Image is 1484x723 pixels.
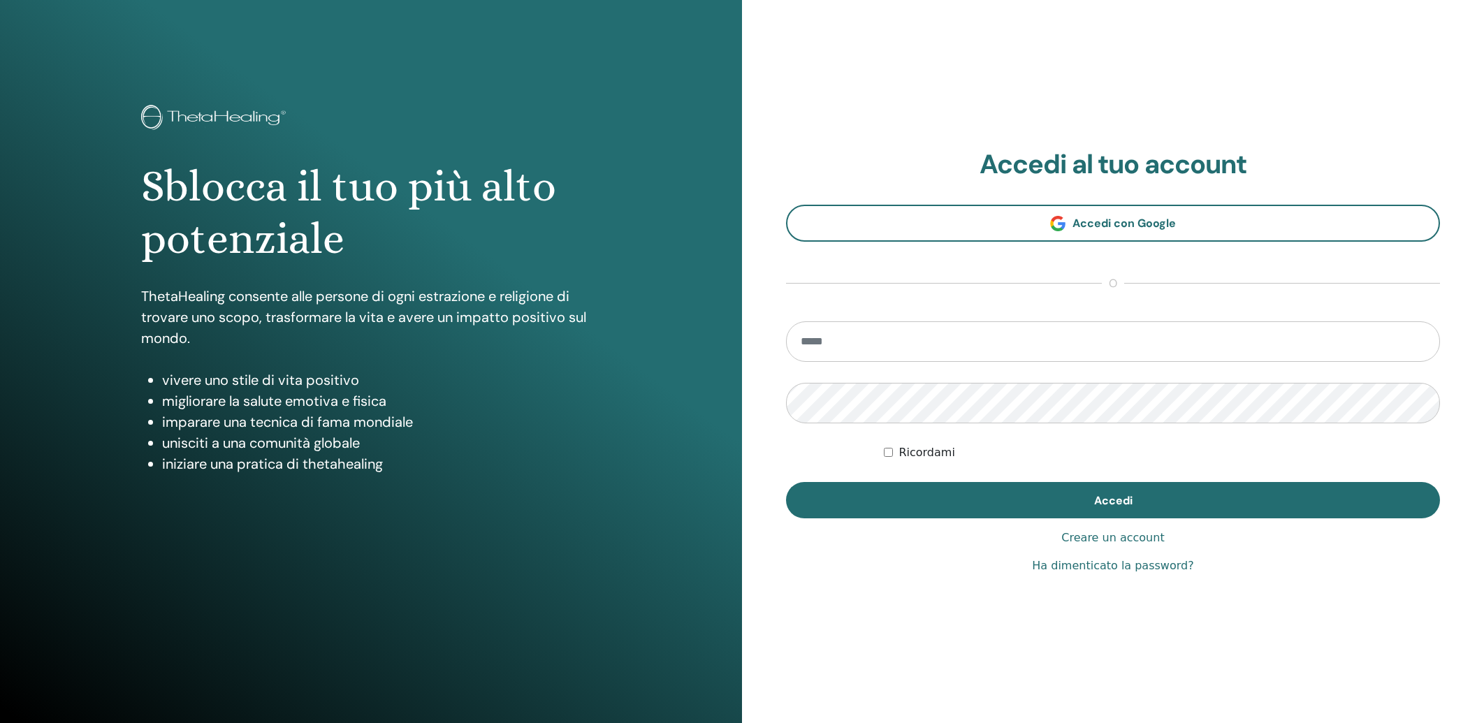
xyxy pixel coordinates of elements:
h2: Accedi al tuo account [786,149,1440,181]
span: o [1102,275,1124,292]
li: unisciti a una comunità globale [162,432,601,453]
span: Accedi con Google [1072,216,1176,231]
div: Keep me authenticated indefinitely or until I manually logout [884,444,1440,461]
h1: Sblocca il tuo più alto potenziale [141,161,601,265]
span: Accedi [1094,493,1133,508]
p: ThetaHealing consente alle persone di ogni estrazione e religione di trovare uno scopo, trasforma... [141,286,601,349]
li: migliorare la salute emotiva e fisica [162,390,601,411]
button: Accedi [786,482,1440,518]
li: iniziare una pratica di thetahealing [162,453,601,474]
a: Creare un account [1061,530,1164,546]
li: imparare una tecnica di fama mondiale [162,411,601,432]
a: Accedi con Google [786,205,1440,242]
label: Ricordami [899,444,954,461]
li: vivere uno stile di vita positivo [162,370,601,390]
a: Ha dimenticato la password? [1032,557,1193,574]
